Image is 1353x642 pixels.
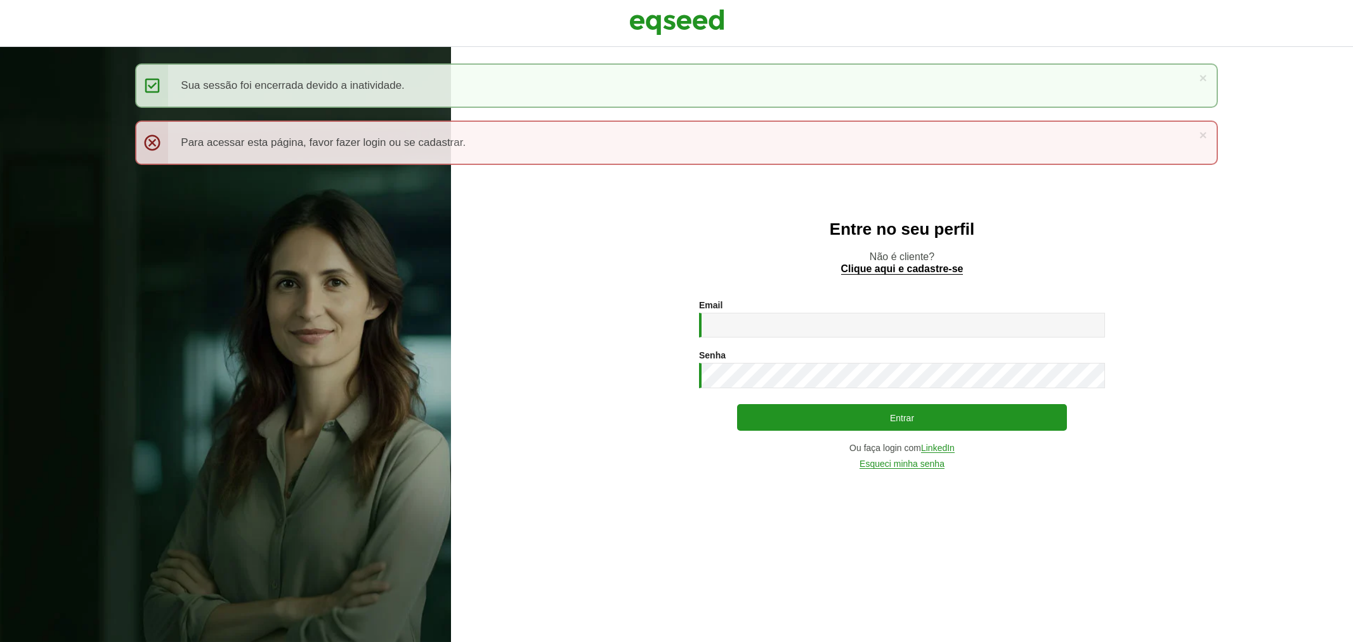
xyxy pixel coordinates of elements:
[737,404,1067,431] button: Entrar
[841,264,964,275] a: Clique aqui e cadastre-se
[135,63,1217,108] div: Sua sessão foi encerrada devido a inatividade.
[699,301,722,310] label: Email
[1199,71,1206,84] a: ×
[699,351,726,360] label: Senha
[629,6,724,38] img: EqSeed Logo
[921,443,955,453] a: LinkedIn
[476,251,1328,275] p: Não é cliente?
[1199,128,1206,141] a: ×
[860,459,944,469] a: Esqueci minha senha
[476,220,1328,239] h2: Entre no seu perfil
[135,121,1217,165] div: Para acessar esta página, favor fazer login ou se cadastrar.
[699,443,1105,453] div: Ou faça login com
